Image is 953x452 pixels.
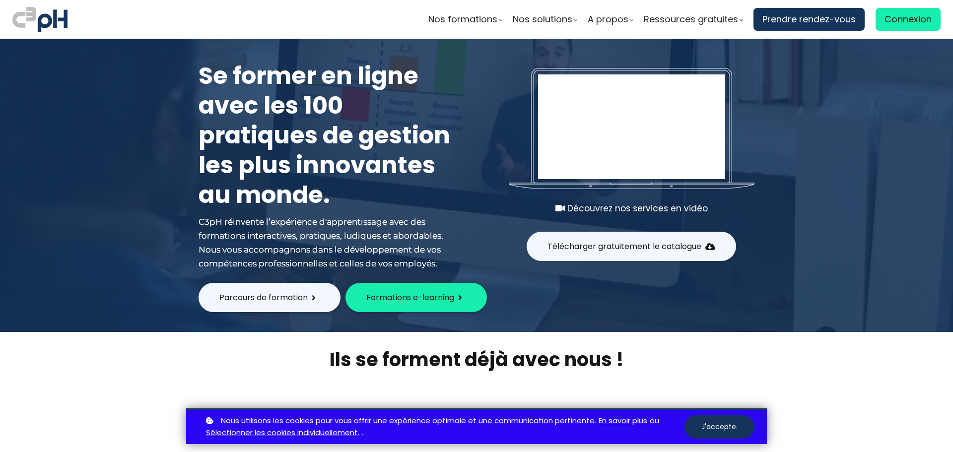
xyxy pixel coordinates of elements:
[762,12,856,27] span: Prendre rendez-vous
[588,12,628,27] span: A propos
[186,347,767,372] h2: Ils se forment déjà avec nous !
[199,283,340,312] button: Parcours de formation
[221,415,596,427] span: Nous utilisons les cookies pour vous offrir une expérience optimale et une communication pertinente.
[509,201,754,215] div: Découvrez nos services en vidéo
[219,291,308,304] span: Parcours de formation
[753,8,865,31] a: Prendre rendez-vous
[345,283,487,312] button: Formations e-learning
[199,61,457,210] h1: Se former en ligne avec les 100 pratiques de gestion les plus innovantes au monde.
[547,240,701,253] span: Télécharger gratuitement le catalogue
[199,215,457,270] div: C3pH réinvente l’expérience d'apprentissage avec des formations interactives, pratiques, ludiques...
[599,415,647,427] a: En savoir plus
[644,12,738,27] span: Ressources gratuites
[204,415,684,440] p: ou .
[206,427,359,439] a: Sélectionner les cookies individuellement.
[876,8,941,31] a: Connexion
[12,5,68,34] img: logo C3PH
[527,232,736,261] button: Télécharger gratuitement le catalogue
[684,415,754,439] button: J'accepte.
[428,12,497,27] span: Nos formations
[885,12,932,27] span: Connexion
[366,291,454,304] span: Formations e-learning
[513,12,572,27] span: Nos solutions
